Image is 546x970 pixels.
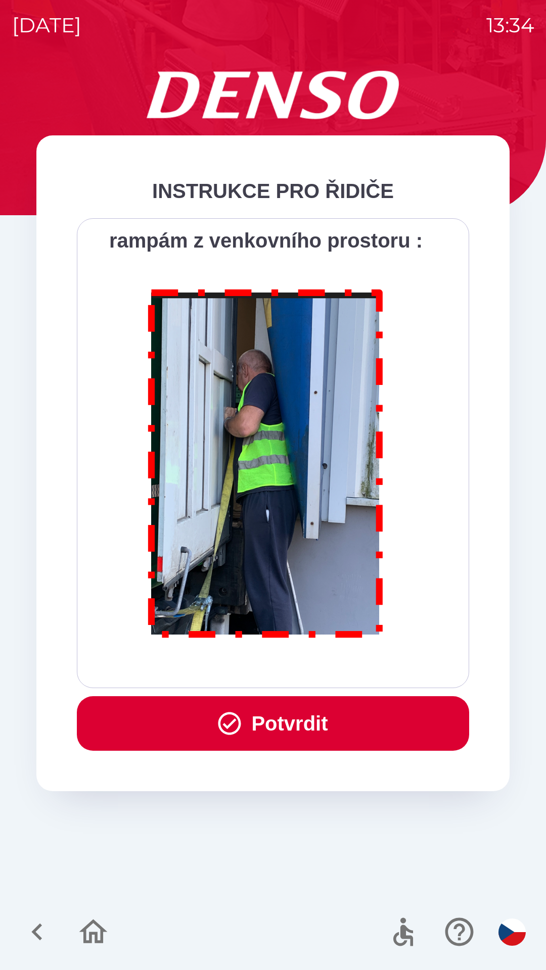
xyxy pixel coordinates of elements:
[77,696,469,751] button: Potvrdit
[498,918,526,946] img: cs flag
[136,276,395,647] img: M8MNayrTL6gAAAABJRU5ErkJggg==
[36,71,510,119] img: Logo
[486,10,534,40] p: 13:34
[12,10,81,40] p: [DATE]
[77,176,469,206] div: INSTRUKCE PRO ŘIDIČE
